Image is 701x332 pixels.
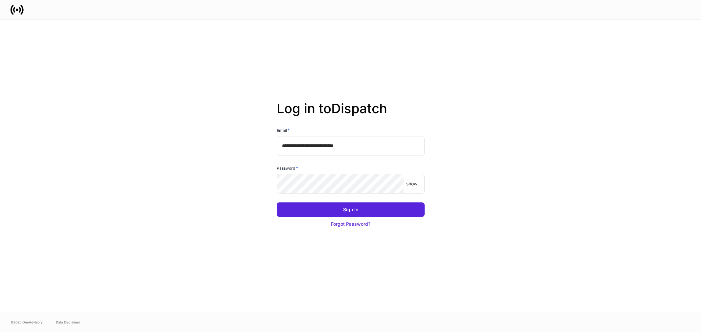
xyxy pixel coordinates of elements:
[331,221,370,227] div: Forgot Password?
[277,101,425,127] h2: Log in to Dispatch
[277,202,425,217] button: Sign In
[343,206,358,213] div: Sign In
[277,165,298,171] h6: Password
[277,127,290,134] h6: Email
[11,320,43,325] span: © 2025 OneAdvisory
[406,180,417,187] p: show
[56,320,80,325] a: Data Disclaimer
[277,217,425,231] button: Forgot Password?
